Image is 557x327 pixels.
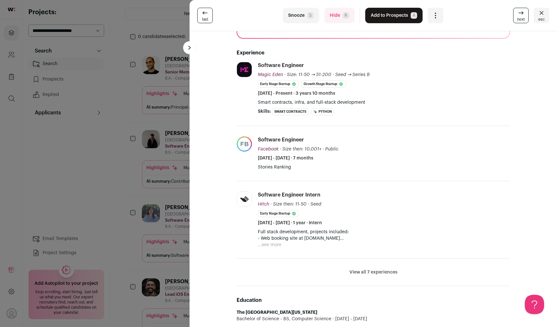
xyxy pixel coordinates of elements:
[258,147,278,151] span: Facebook
[323,146,324,152] span: ·
[258,235,510,242] p: - Web booking site at [DOMAIN_NAME]
[525,295,544,314] iframe: Help Scout Beacon - Open
[258,202,269,207] span: Hitch
[237,49,510,57] h2: Experience
[283,8,319,23] button: SnoozeS
[237,137,252,151] img: 4e8f8f8ea6f916b2987a5d9db723e60b304003819d0a15055c9b9b550b6f4247.jpg
[258,81,299,88] li: Early Stage Startup
[258,220,322,226] span: [DATE] - [DATE] · 1 year · Intern
[258,108,271,115] span: Skills:
[202,17,208,22] span: last
[513,8,529,23] a: next
[237,62,252,77] img: 92306d4a872cce0629c34f37207f2a8fe5a7310ff2b2979b37a660f9a49c8761.jpg
[237,192,252,207] img: 9f58584815e3ce9844e4c8e4b01d265dc3077da1e34c3c63d1467241c2520405.jpg
[365,8,423,23] button: Add to ProspectsA
[517,17,525,22] span: next
[258,242,281,248] button: ...see more
[311,108,334,115] li: Python
[258,164,510,170] p: Stories Ranking
[258,62,304,69] div: Software Engineer
[325,147,338,151] span: Public
[349,269,397,275] button: View all 7 experiences
[538,17,545,22] span: esc
[258,191,320,198] div: Software Engineer Intern
[272,108,308,115] li: Smart Contracts
[310,202,321,207] span: Seed
[307,12,314,19] span: S
[237,296,510,304] h2: Education
[258,136,304,143] div: Software Engineer
[237,316,510,322] div: Bachelor of Science - BS, Computer Science
[428,8,443,23] button: Open dropdown
[343,12,349,19] span: R
[258,155,313,161] span: [DATE] - [DATE] · 7 months
[197,8,213,23] a: last
[270,202,307,207] span: · Size then: 11-50
[237,310,317,315] strong: The [GEOGRAPHIC_DATA][US_STATE]
[335,72,370,77] span: Seed → Series B
[534,8,549,23] button: Close
[301,81,346,88] li: Growth Stage Startup
[333,72,334,78] span: ·
[258,229,510,235] p: Full stack development, projects included:
[324,8,355,23] button: HideR
[280,147,321,151] span: · Size then: 10,001+
[411,12,417,19] span: A
[308,201,309,207] span: ·
[284,72,331,77] span: · Size: 11-50 → 51-200
[331,316,367,322] span: [DATE] - [DATE]
[258,99,510,106] p: Smart contracts, infra, and full-stack development
[258,90,335,97] span: [DATE] - Present · 3 years 10 months
[258,210,299,217] li: Early Stage Startup
[258,72,283,77] span: Magic Eden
